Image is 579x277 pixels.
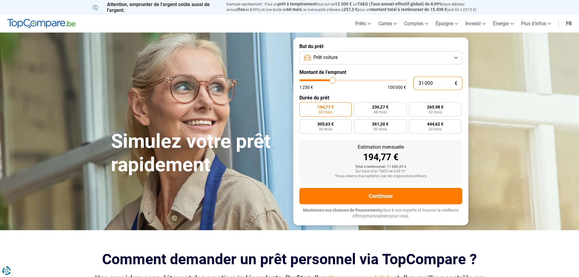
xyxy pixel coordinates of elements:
a: Énergie [489,15,517,33]
a: Prêts [352,15,375,33]
a: Épargne [432,15,462,33]
span: 24 mois [429,127,442,131]
img: TopCompare [7,19,76,29]
p: grâce à nos experts et trouvez la meilleure offre personnalisée pour vous. [299,207,462,219]
span: TAEG (Taux annuel effectif global) de 8,99% [357,2,442,6]
span: 36 mois [319,127,332,131]
a: fr [562,15,575,33]
span: 100 000 € [388,85,406,89]
span: 42 mois [429,110,442,114]
span: 361,20 € [372,122,388,126]
span: € [455,81,457,86]
button: Prêt voiture [299,51,462,64]
span: 12.500 € [335,2,352,6]
label: Montant de l'emprunt [299,69,462,75]
span: 236,27 € [372,105,388,109]
p: Attention, emprunter de l'argent coûte aussi de l'argent. [93,2,219,13]
div: Sur base d'un TAEG de 6,49 %* [304,169,457,174]
div: Total à rembourser: 11 686,20 € [304,165,457,169]
span: 48 mois [374,110,387,114]
span: Prêt voiture [313,54,338,61]
span: 257,3 € [343,7,357,12]
span: 1 250 € [299,85,313,89]
div: Estimation mensuelle [304,145,457,150]
span: 265,98 € [427,105,443,109]
span: 194,77 € [317,105,334,109]
a: Cartes [375,15,401,33]
a: Plus d'infos [517,15,555,33]
a: Comptes [401,15,432,33]
span: 60 mois [287,7,302,12]
span: fixe [238,7,245,12]
label: Durée du prêt [299,95,462,101]
span: montant total à rembourser de 15.438 € [370,7,447,12]
span: prêt à tempérament [278,2,316,6]
span: 60 mois [319,110,332,114]
button: Continuer [299,188,462,204]
label: But du prêt [299,43,462,49]
span: 30 mois [374,127,387,131]
a: Investir [462,15,489,33]
span: 444,62 € [427,122,443,126]
p: Exemple représentatif : Pour un tous but de , un (taux débiteur annuel de 8,99%) et une durée de ... [226,2,487,12]
h1: Simulez votre prêt rapidement [111,130,286,177]
div: *Sous réserve d'acceptation par les organismes prêteurs [304,174,457,178]
h2: Comment demander un prêt personnel via TopCompare ? [93,251,487,268]
span: 305,63 € [317,122,334,126]
span: Maximisez vos chances de financement [303,208,380,213]
div: 194,77 € [304,153,457,162]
